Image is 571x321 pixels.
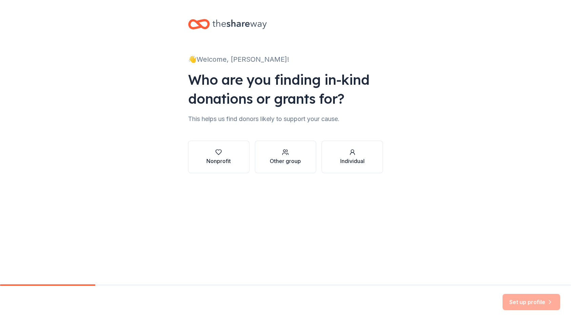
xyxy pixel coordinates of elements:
button: Individual [322,141,383,173]
div: Nonprofit [206,157,231,165]
button: Other group [255,141,316,173]
div: This helps us find donors likely to support your cause. [188,114,383,124]
div: Who are you finding in-kind donations or grants for? [188,70,383,108]
button: Nonprofit [188,141,249,173]
div: Other group [270,157,301,165]
div: 👋 Welcome, [PERSON_NAME]! [188,54,383,65]
div: Individual [340,157,365,165]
